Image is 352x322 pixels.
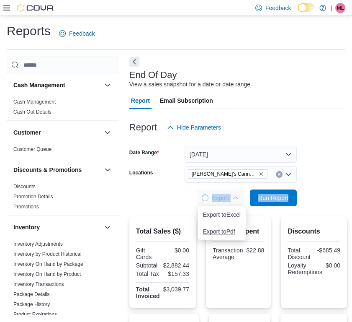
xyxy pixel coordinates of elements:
[198,206,246,223] button: Export toExcel
[163,262,189,269] div: $2,882.44
[276,171,283,178] button: Clear input
[129,149,159,156] label: Date Range
[103,80,113,90] button: Cash Management
[136,270,161,277] div: Total Tax
[13,223,101,231] button: Inventory
[129,122,157,132] h3: Report
[103,222,113,232] button: Inventory
[330,3,332,13] p: |
[163,286,189,293] div: $3,039.77
[13,312,57,317] a: Product Expirations
[285,171,292,178] button: Open list of options
[69,29,95,38] span: Feedback
[13,251,82,257] span: Inventory by Product Historical
[335,3,345,13] div: Marc Lagace
[13,194,53,200] a: Promotion Details
[288,262,322,275] div: Loyalty Redemptions
[131,92,150,109] span: Report
[13,301,50,307] a: Package History
[198,223,246,240] button: Export toPdf
[13,223,40,231] h3: Inventory
[17,4,54,12] img: Cova
[13,291,50,297] a: Package Details
[259,171,264,177] button: Remove Lucy's Cannabis from selection in this group
[164,247,189,254] div: $0.00
[203,228,241,235] span: Export to Pdf
[136,226,189,236] h2: Total Sales ($)
[177,123,221,132] span: Hide Parameters
[129,169,153,176] label: Locations
[188,169,267,179] span: Lucy's Cannabis
[13,241,63,247] span: Inventory Adjustments
[288,226,340,236] h2: Discounts
[136,286,160,299] strong: Total Invoiced
[13,99,56,105] span: Cash Management
[13,128,101,137] button: Customer
[7,23,51,39] h1: Reports
[13,109,51,115] span: Cash Out Details
[13,271,81,277] a: Inventory On Hand by Product
[326,262,340,269] div: $0.00
[213,247,243,260] div: Transaction Average
[164,270,189,277] div: $157.33
[13,193,53,200] span: Promotion Details
[129,80,252,89] div: View a sales snapshot for a date or date range.
[202,190,239,206] span: Export
[185,146,297,163] button: [DATE]
[13,184,36,190] a: Discounts
[129,57,139,67] button: Next
[13,81,101,89] button: Cash Management
[129,70,177,80] h3: End Of Day
[7,97,119,120] div: Cash Management
[316,247,340,254] div: -$685.49
[160,92,213,109] span: Email Subscription
[13,166,101,174] button: Discounts & Promotions
[13,81,65,89] h3: Cash Management
[13,251,82,257] a: Inventory by Product Historical
[265,4,291,12] span: Feedback
[258,194,288,202] span: Run Report
[13,203,39,210] span: Promotions
[13,109,51,115] a: Cash Out Details
[337,3,344,13] span: ML
[13,146,51,152] a: Customer Queue
[247,247,265,254] div: $22.88
[13,204,39,210] a: Promotions
[56,25,98,42] a: Feedback
[203,211,241,218] span: Export to Excel
[164,119,224,136] button: Hide Parameters
[288,247,312,260] div: Total Discount
[136,262,160,269] div: Subtotal
[13,166,82,174] h3: Discounts & Promotions
[7,182,119,215] div: Discounts & Promotions
[13,241,63,247] a: Inventory Adjustments
[13,99,56,105] a: Cash Management
[202,195,208,201] span: Loading
[13,281,64,287] a: Inventory Transactions
[197,190,244,206] button: LoadingExport
[298,3,315,12] input: Dark Mode
[103,165,113,175] button: Discounts & Promotions
[13,128,41,137] h3: Customer
[192,170,257,178] span: [PERSON_NAME]'s Cannabis
[13,261,83,267] a: Inventory On Hand by Package
[13,183,36,190] span: Discounts
[7,144,119,158] div: Customer
[103,127,113,138] button: Customer
[136,247,161,260] div: Gift Cards
[250,190,297,206] button: Run Report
